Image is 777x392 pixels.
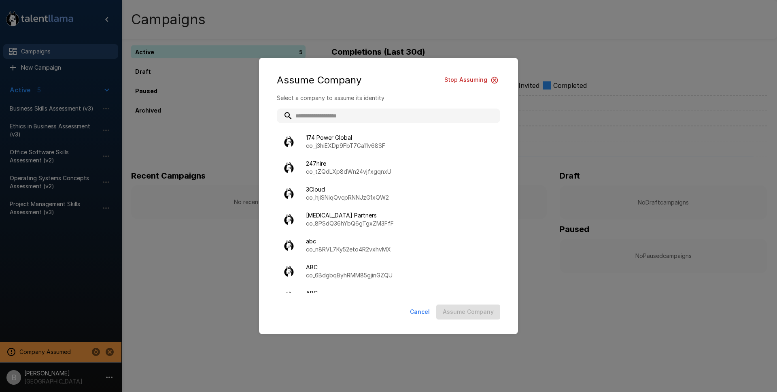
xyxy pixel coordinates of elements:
span: [MEDICAL_DATA] Partners [306,211,494,219]
div: 247hireco_tZQdLXp8dWn24vjfxgqnxU [277,156,500,180]
p: co_8PSdQ36hYbQ6gTgxZM3FfF [306,219,494,228]
div: ABCco_mrQaQdCsEbSJVqGFbHmNjP [277,285,500,309]
span: 174 Power Global [306,134,494,142]
p: co_j3hiEXDp9FbT7Ga11v68SF [306,142,494,150]
img: llama_clean.png [283,240,295,251]
p: co_6BdgbqByhRMM85gjinGZQU [306,271,494,279]
span: abc [306,237,494,245]
p: co_n8RVL7Ky52eto4R2vxhvMX [306,245,494,254]
img: llama_clean.png [283,162,295,173]
button: Cancel [407,305,433,320]
div: 3Cloudco_hjiSNiqQvcpRNNJzG1xQW2 [277,181,500,206]
img: llama_clean.png [283,292,295,303]
span: 247hire [306,160,494,168]
img: llama_clean.png [283,266,295,277]
div: 174 Power Globalco_j3hiEXDp9FbT7Ga11v68SF [277,130,500,154]
div: ABCco_6BdgbqByhRMM85gjinGZQU [277,259,500,283]
img: llama_clean.png [283,136,295,147]
div: abcco_n8RVL7Ky52eto4R2vxhvMX [277,233,500,258]
span: 3Cloud [306,185,494,194]
p: Select a company to assume its identity [277,94,500,102]
button: Stop Assuming [441,72,500,87]
img: llama_clean.png [283,214,295,225]
div: Assume Company [277,72,500,87]
div: [MEDICAL_DATA] Partnersco_8PSdQ36hYbQ6gTgxZM3FfF [277,207,500,232]
p: co_hjiSNiqQvcpRNNJzG1xQW2 [306,194,494,202]
img: llama_clean.png [283,188,295,199]
p: co_tZQdLXp8dWn24vjfxgqnxU [306,168,494,176]
span: ABC [306,289,494,297]
span: ABC [306,263,494,271]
